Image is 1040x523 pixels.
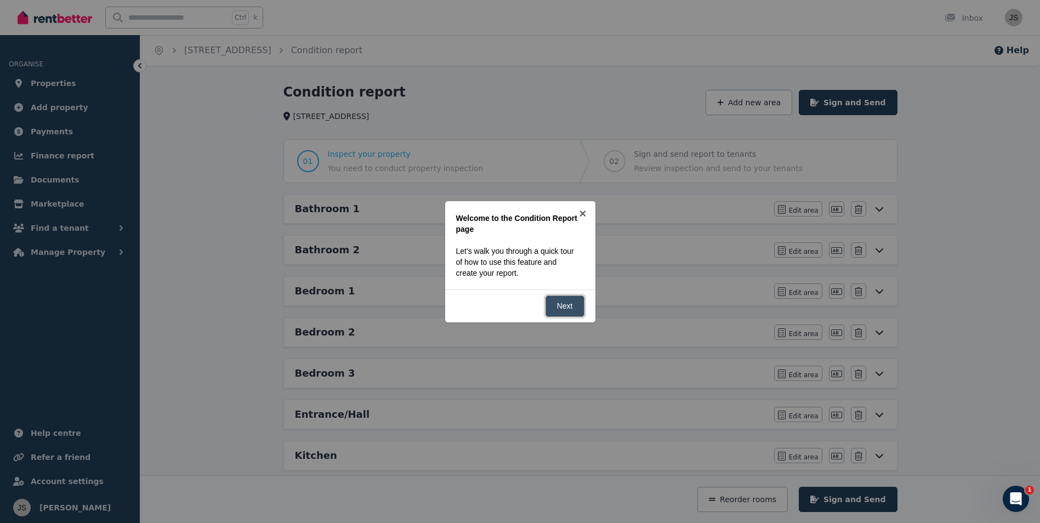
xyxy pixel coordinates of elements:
[1025,486,1034,494] span: 1
[571,201,595,226] a: ×
[456,246,578,278] p: Let's walk you through a quick tour of how to use this feature and create your report.
[1003,486,1029,512] iframe: Intercom live chat
[456,213,578,235] p: Welcome to the Condition Report page
[545,295,584,317] a: Next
